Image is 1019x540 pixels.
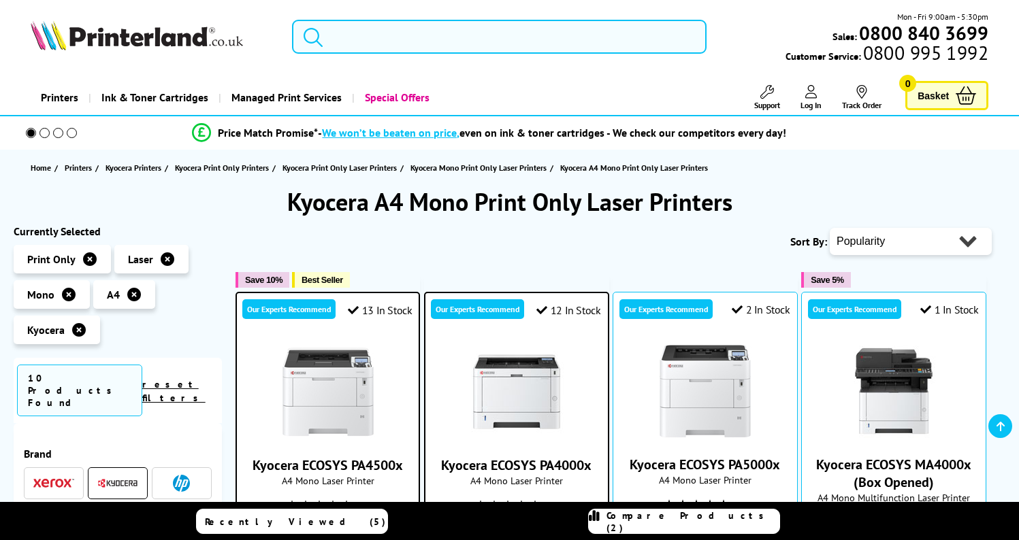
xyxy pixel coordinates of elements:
[292,272,350,288] button: Best Seller
[219,80,352,115] a: Managed Print Services
[24,447,212,460] span: Brand
[65,161,95,175] a: Printers
[33,475,74,492] a: Xerox
[842,85,881,110] a: Track Order
[560,163,708,173] span: Kyocera A4 Mono Print Only Laser Printers
[545,494,559,520] span: (19)
[843,340,945,442] img: Kyocera ECOSYS MA4000x (Box Opened)
[33,478,74,488] img: Xerox
[905,81,988,110] a: Basket 0
[431,299,524,319] div: Our Experts Recommend
[245,275,282,285] span: Save 10%
[277,432,379,445] a: Kyocera ECOSYS PA4500x
[161,475,202,492] a: HP
[65,161,92,175] span: Printers
[588,509,780,534] a: Compare Products (2)
[800,85,822,110] a: Log In
[816,456,971,491] a: Kyocera ECOSYS MA4000x (Box Opened)
[107,288,120,301] span: A4
[832,30,857,43] span: Sales:
[654,340,756,442] img: Kyocera ECOSYS PA5000x
[31,80,88,115] a: Printers
[808,299,901,319] div: Our Experts Recommend
[175,161,269,175] span: Kyocera Print Only Printers
[173,475,190,492] img: HP
[236,272,289,288] button: Save 10%
[282,161,400,175] a: Kyocera Print Only Laser Printers
[196,509,388,534] a: Recently Viewed (5)
[97,475,138,492] a: Kyocera
[175,161,272,175] a: Kyocera Print Only Printers
[31,161,54,175] a: Home
[31,20,275,53] a: Printerland Logo
[897,10,988,23] span: Mon - Fri 9:00am - 5:30pm
[106,161,161,175] span: Kyocera Printers
[811,275,843,285] span: Save 5%
[348,303,412,317] div: 13 In Stock
[88,80,219,115] a: Ink & Toner Cartridges
[244,474,412,487] span: A4 Mono Laser Printer
[619,299,713,319] div: Our Experts Recommend
[31,20,243,50] img: Printerland Logo
[861,46,988,59] span: 0800 995 1992
[27,323,65,337] span: Kyocera
[318,126,786,139] div: - even on ink & toner cartridges - We check our competitors every day!
[128,252,153,266] span: Laser
[218,126,318,139] span: Price Match Promise*
[277,341,379,443] img: Kyocera ECOSYS PA4500x
[106,161,165,175] a: Kyocera Printers
[27,288,54,301] span: Mono
[97,478,138,488] img: Kyocera
[27,252,76,266] span: Print Only
[654,431,756,445] a: Kyocera ECOSYS PA5000x
[142,378,206,404] a: reset filters
[7,121,972,145] li: modal_Promise
[606,509,779,534] span: Compare Products (2)
[800,100,822,110] span: Log In
[899,75,916,92] span: 0
[801,272,850,288] button: Save 5%
[253,456,403,474] a: Kyocera ECOSYS PA4500x
[857,27,988,39] a: 0800 840 3699
[302,275,343,285] span: Best Seller
[466,432,568,445] a: Kyocera ECOSYS PA4000x
[809,491,978,504] span: A4 Mono Multifunction Laser Printer
[322,126,459,139] span: We won’t be beaten on price,
[536,303,600,317] div: 12 In Stock
[790,235,827,248] span: Sort By:
[352,80,440,115] a: Special Offers
[732,303,790,316] div: 2 In Stock
[754,100,780,110] span: Support
[786,46,988,63] span: Customer Service:
[205,516,386,528] span: Recently Viewed (5)
[17,365,142,416] span: 10 Products Found
[620,473,790,486] span: A4 Mono Laser Printer
[432,474,600,487] span: A4 Mono Laser Printer
[843,431,945,445] a: Kyocera ECOSYS MA4000x (Box Opened)
[754,85,780,110] a: Support
[918,86,949,105] span: Basket
[466,341,568,443] img: Kyocera ECOSYS PA4000x
[441,456,592,474] a: Kyocera ECOSYS PA4000x
[14,186,1005,218] h1: Kyocera A4 Mono Print Only Laser Printers
[410,161,547,175] span: Kyocera Mono Print Only Laser Printers
[357,494,370,520] span: (17)
[14,224,222,238] div: Currently Selected
[242,299,336,319] div: Our Experts Recommend
[859,20,988,46] b: 0800 840 3699
[630,456,780,473] a: Kyocera ECOSYS PA5000x
[734,493,747,519] span: (12)
[101,80,208,115] span: Ink & Toner Cartridges
[282,161,397,175] span: Kyocera Print Only Laser Printers
[920,303,979,316] div: 1 In Stock
[410,161,550,175] a: Kyocera Mono Print Only Laser Printers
